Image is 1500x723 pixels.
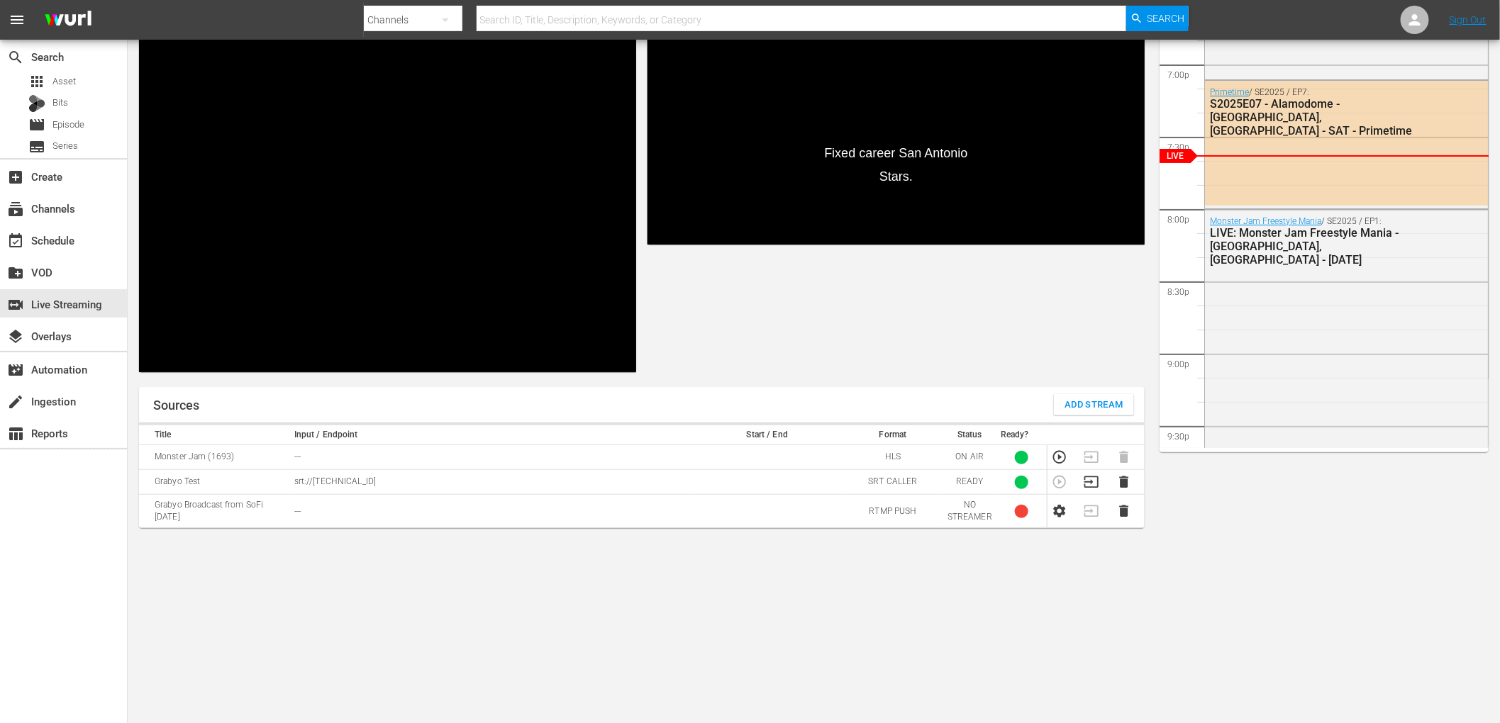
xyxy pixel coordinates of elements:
span: Create [7,169,24,186]
div: / SE2025 / EP1: [1210,216,1416,267]
th: Title [139,425,290,445]
span: Series [28,138,45,155]
td: HLS [843,445,943,470]
span: Asset [52,74,76,89]
div: Bits [28,95,45,112]
td: SRT CALLER [843,470,943,495]
span: Overlays [7,328,24,345]
button: Delete [1116,503,1132,519]
button: Configure [1052,503,1067,519]
td: Grabyo Test [139,470,290,495]
span: Bits [52,96,68,110]
a: Monster Jam Freestyle Mania [1210,216,1321,226]
td: ON AIR [943,445,996,470]
span: Episode [28,116,45,133]
span: Add Stream [1065,397,1123,413]
span: Live Streaming [7,296,24,313]
button: Add Stream [1054,394,1134,415]
td: --- [290,495,692,528]
span: Search [7,49,24,66]
span: Reports [7,425,24,442]
div: S2025E07 - Alamodome - [GEOGRAPHIC_DATA], [GEOGRAPHIC_DATA] - SAT - Primetime [1210,97,1416,138]
th: Format [843,425,943,445]
button: Preview Stream [1052,449,1067,465]
td: RTMP PUSH [843,495,943,528]
a: Primetime [1210,87,1249,97]
th: Start / End [692,425,843,445]
span: Channels [7,201,24,218]
td: READY [943,470,996,495]
a: Sign Out [1450,14,1487,26]
img: ans4CAIJ8jUAAAAAAAAAAAAAAAAAAAAAAAAgQb4GAAAAAAAAAAAAAAAAAAAAAAAAJMjXAAAAAAAAAAAAAAAAAAAAAAAAgAT5G... [34,4,102,37]
button: Transition [1084,474,1099,490]
td: Monster Jam (1693) [139,445,290,470]
span: Series [52,139,78,153]
th: Ready? [996,425,1047,445]
span: Episode [52,118,84,132]
td: Grabyo Broadcast from SoFi [DATE] [139,495,290,528]
span: Asset [28,73,45,90]
span: Search [1148,6,1185,31]
span: Automation [7,361,24,379]
span: Ingestion [7,393,24,410]
span: VOD [7,264,24,281]
span: menu [9,11,26,28]
th: Input / Endpoint [290,425,692,445]
h1: Sources [153,398,199,413]
span: Schedule [7,232,24,250]
th: Status [943,425,996,445]
div: LIVE: Monster Jam Freestyle Mania - [GEOGRAPHIC_DATA], [GEOGRAPHIC_DATA] - [DATE] [1210,226,1416,267]
td: NO STREAMER [943,495,996,528]
td: --- [290,445,692,470]
div: / SE2025 / EP7: [1210,87,1416,138]
button: Search [1126,6,1189,31]
p: srt://[TECHNICAL_ID] [294,476,688,488]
